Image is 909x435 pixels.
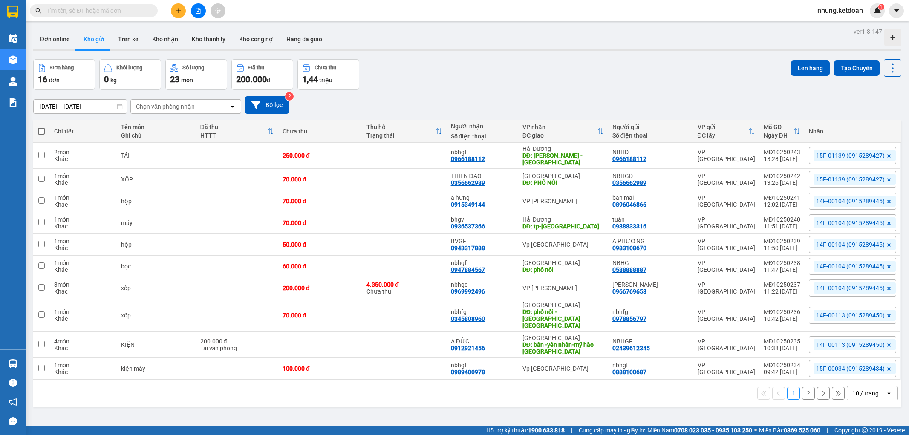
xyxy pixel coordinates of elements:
[816,241,885,248] span: 14F-00104 (0915289445)
[116,65,142,71] div: Khối lượng
[764,201,800,208] div: 12:02 [DATE]
[283,198,358,205] div: 70.000 đ
[283,312,358,319] div: 70.000 đ
[34,100,127,113] input: Select a date range.
[698,132,748,139] div: ĐC lấy
[121,263,192,270] div: bọc
[612,281,689,288] div: nguyễn châm
[698,338,755,351] div: VP [GEOGRAPHIC_DATA]
[366,132,435,139] div: Trạng thái
[764,132,794,139] div: Ngày ĐH
[764,179,800,186] div: 13:26 [DATE]
[791,60,830,76] button: Lên hàng
[764,124,794,130] div: Mã GD
[121,124,192,130] div: Tên món
[764,338,800,345] div: MĐ10250235
[121,365,192,372] div: kiện máy
[522,308,604,329] div: DĐ: phố nối -mỹ hào hưng yên
[764,345,800,351] div: 10:38 [DATE]
[854,27,882,36] div: ver 1.8.147
[54,308,113,315] div: 1 món
[612,288,646,295] div: 0966769658
[451,173,514,179] div: THIÊN ĐÀO
[451,281,514,288] div: nbhgd
[764,173,800,179] div: MĐ10250242
[451,238,514,245] div: BVGF
[121,198,192,205] div: hộp
[121,341,192,348] div: KIỆN
[283,152,358,159] div: 250.000 đ
[522,173,604,179] div: [GEOGRAPHIC_DATA]
[522,152,604,166] div: DĐ: kim xuyên -hải dương
[874,7,881,14] img: icon-new-feature
[9,55,17,64] img: warehouse-icon
[35,8,41,14] span: search
[200,338,274,345] div: 200.000 đ
[518,120,608,143] th: Toggle SortBy
[698,149,755,162] div: VP [GEOGRAPHIC_DATA]
[47,6,147,15] input: Tìm tên, số ĐT hoặc mã đơn
[362,120,446,143] th: Toggle SortBy
[862,427,868,433] span: copyright
[816,152,885,159] span: 15F-01139 (0915289427)
[802,387,815,400] button: 2
[571,426,572,435] span: |
[612,369,646,375] div: 0888100687
[54,266,113,273] div: Khác
[283,365,358,372] div: 100.000 đ
[7,6,18,18] img: logo-vxr
[176,8,182,14] span: plus
[215,8,221,14] span: aim
[522,365,604,372] div: Vp [GEOGRAPHIC_DATA]
[764,216,800,223] div: MĐ10250240
[191,3,206,18] button: file-add
[33,29,77,49] button: Đơn online
[54,338,113,345] div: 4 món
[182,65,204,71] div: Số lượng
[612,149,689,156] div: NBHD
[834,60,880,76] button: Tạo Chuyến
[54,173,113,179] div: 1 món
[248,65,264,71] div: Đã thu
[9,98,17,107] img: solution-icon
[451,369,485,375] div: 0989400978
[285,92,294,101] sup: 2
[698,308,755,322] div: VP [GEOGRAPHIC_DATA]
[787,387,800,400] button: 1
[54,315,113,322] div: Khác
[764,281,800,288] div: MĐ10250237
[451,338,514,345] div: A ĐỨC
[54,216,113,223] div: 1 món
[451,156,485,162] div: 0966188112
[612,194,689,201] div: ban mai
[9,379,17,387] span: question-circle
[200,345,274,351] div: Tại văn phòng
[110,77,117,84] span: kg
[54,194,113,201] div: 1 món
[9,417,17,425] span: message
[852,389,879,398] div: 10 / trang
[121,241,192,248] div: hộp
[38,74,47,84] span: 16
[136,102,195,111] div: Chọn văn phòng nhận
[170,74,179,84] span: 23
[612,223,646,230] div: 0988833316
[754,429,757,432] span: ⚪️
[54,369,113,375] div: Khác
[698,194,755,208] div: VP [GEOGRAPHIC_DATA]
[54,281,113,288] div: 3 món
[451,149,514,156] div: nbhgf
[612,216,689,223] div: tuân
[104,74,109,84] span: 0
[698,362,755,375] div: VP [GEOGRAPHIC_DATA]
[54,179,113,186] div: Khác
[612,201,646,208] div: 0896046866
[9,398,17,406] span: notification
[522,259,604,266] div: [GEOGRAPHIC_DATA]
[451,216,514,223] div: bhgv
[54,238,113,245] div: 1 món
[816,341,885,349] span: 14F-00113 (0915289450)
[54,345,113,351] div: Khác
[522,145,604,152] div: Hải Dương
[522,223,604,230] div: DĐ: tp-hải dương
